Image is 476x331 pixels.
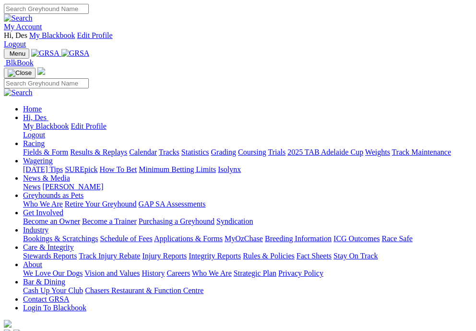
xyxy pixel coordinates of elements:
[42,183,103,191] a: [PERSON_NAME]
[71,122,107,130] a: Edit Profile
[31,49,59,58] img: GRSA
[8,69,32,77] img: Close
[37,67,45,75] img: logo-grsa-white.png
[392,148,451,156] a: Track Maintenance
[4,31,472,49] div: My Account
[139,217,214,225] a: Purchasing a Greyhound
[77,31,112,39] a: Edit Profile
[100,234,152,243] a: Schedule of Fees
[23,157,53,165] a: Wagering
[6,59,34,67] span: BlkBook
[23,304,86,312] a: Login To Blackbook
[4,68,36,78] button: Toggle navigation
[23,243,74,251] a: Care & Integrity
[23,148,68,156] a: Fields & Form
[238,148,266,156] a: Coursing
[23,286,472,295] div: Bar & Dining
[23,183,472,191] div: News & Media
[23,234,472,243] div: Industry
[23,174,70,182] a: News & Media
[243,252,295,260] a: Rules & Policies
[65,165,97,173] a: SUREpick
[4,14,33,23] img: Search
[139,200,206,208] a: GAP SA Assessments
[23,269,83,277] a: We Love Our Dogs
[23,200,472,208] div: Greyhounds as Pets
[333,252,378,260] a: Stay On Track
[211,148,236,156] a: Grading
[79,252,140,260] a: Track Injury Rebate
[23,165,63,173] a: [DATE] Tips
[23,105,42,113] a: Home
[192,269,232,277] a: Who We Are
[23,113,48,122] a: Hi, Des
[142,252,187,260] a: Injury Reports
[23,278,65,286] a: Bar & Dining
[23,183,40,191] a: News
[82,217,137,225] a: Become a Trainer
[4,23,42,31] a: My Account
[129,148,157,156] a: Calendar
[10,50,25,57] span: Menu
[23,234,98,243] a: Bookings & Scratchings
[23,148,472,157] div: Racing
[381,234,412,243] a: Race Safe
[139,165,216,173] a: Minimum Betting Limits
[23,252,472,260] div: Care & Integrity
[278,269,323,277] a: Privacy Policy
[23,226,48,234] a: Industry
[4,49,29,59] button: Toggle navigation
[4,320,12,328] img: logo-grsa-white.png
[234,269,276,277] a: Strategic Plan
[189,252,241,260] a: Integrity Reports
[297,252,332,260] a: Fact Sheets
[23,269,472,278] div: About
[23,286,83,294] a: Cash Up Your Club
[4,4,89,14] input: Search
[23,131,45,139] a: Logout
[154,234,223,243] a: Applications & Forms
[4,78,89,88] input: Search
[265,234,332,243] a: Breeding Information
[4,40,26,48] a: Logout
[23,113,47,122] span: Hi, Des
[29,31,75,39] a: My Blackbook
[287,148,363,156] a: 2025 TAB Adelaide Cup
[4,88,33,97] img: Search
[85,286,203,294] a: Chasers Restaurant & Function Centre
[142,269,165,277] a: History
[167,269,190,277] a: Careers
[61,49,90,58] img: GRSA
[23,295,69,303] a: Contact GRSA
[23,191,83,199] a: Greyhounds as Pets
[23,200,63,208] a: Who We Are
[216,217,253,225] a: Syndication
[23,165,472,174] div: Wagering
[23,260,42,269] a: About
[23,217,80,225] a: Become an Owner
[65,200,137,208] a: Retire Your Greyhound
[4,31,27,39] span: Hi, Des
[100,165,137,173] a: How To Bet
[365,148,390,156] a: Weights
[84,269,140,277] a: Vision and Values
[4,59,34,67] a: BlkBook
[23,217,472,226] div: Get Involved
[23,208,63,217] a: Get Involved
[70,148,127,156] a: Results & Replays
[159,148,179,156] a: Tracks
[23,139,45,147] a: Racing
[23,122,69,130] a: My Blackbook
[268,148,286,156] a: Trials
[218,165,241,173] a: Isolynx
[23,122,472,139] div: Hi, Des
[181,148,209,156] a: Statistics
[23,252,77,260] a: Stewards Reports
[225,234,263,243] a: MyOzChase
[333,234,380,243] a: ICG Outcomes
